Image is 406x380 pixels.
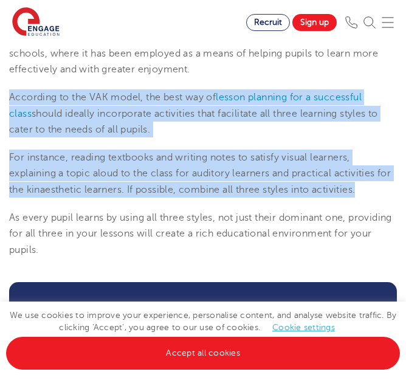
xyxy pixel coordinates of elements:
img: Mobile Menu [382,16,394,29]
span: Make use of these learning styles to streamline your pupils’ learning processes with neuroscience... [9,16,391,75]
span: For instance, reading textbooks and writing notes to satisfy visual learners, explaining a topic ... [9,152,391,195]
span: As every pupil learns by using all three styles, not just their dominant one, providing for all t... [9,212,392,255]
a: Sign up [292,14,337,31]
img: Engage Education [12,7,60,38]
span: should ideally incorporate activities that facilitate all three learning styles to cater to the n... [9,108,378,135]
a: Cookie settings [272,323,335,332]
img: Phone [345,16,357,29]
span: According to the VAK model, the best way of [9,92,216,103]
a: Recruit [246,14,290,31]
span: We use cookies to improve your experience, personalise content, and analyse website traffic. By c... [6,311,400,358]
a: Accept all cookies [6,337,400,370]
span: Recruit [254,18,282,27]
img: Search [363,16,376,29]
a: lesson planning for a successful class [9,92,362,119]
